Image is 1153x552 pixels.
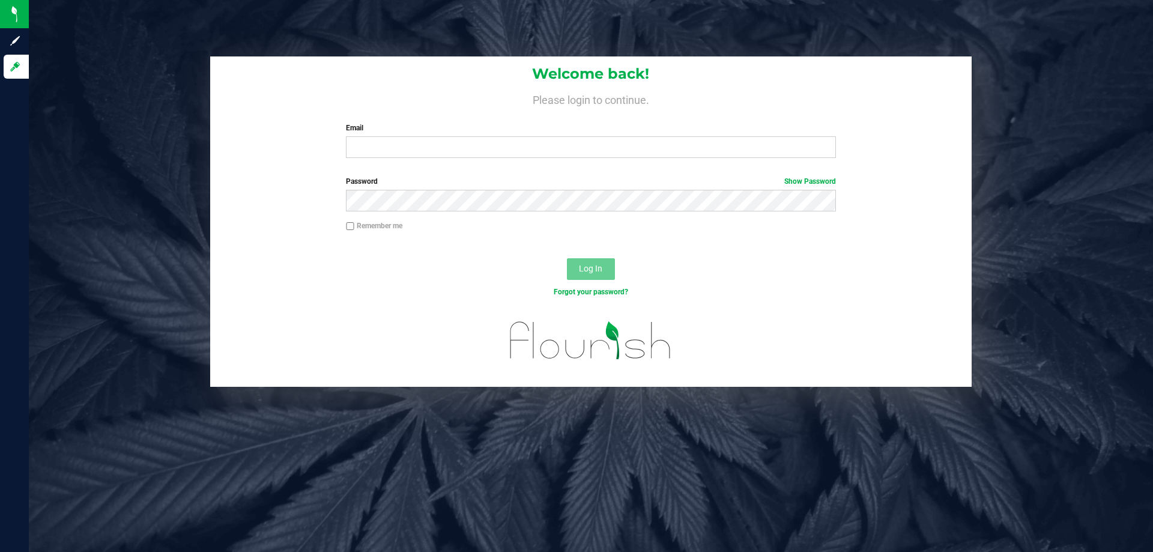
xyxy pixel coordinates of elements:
[579,264,602,273] span: Log In
[554,288,628,296] a: Forgot your password?
[567,258,615,280] button: Log In
[210,91,972,106] h4: Please login to continue.
[346,177,378,186] span: Password
[9,35,21,47] inline-svg: Sign up
[346,222,354,231] input: Remember me
[495,310,686,371] img: flourish_logo.svg
[346,123,835,133] label: Email
[346,220,402,231] label: Remember me
[9,61,21,73] inline-svg: Log in
[784,177,836,186] a: Show Password
[210,66,972,82] h1: Welcome back!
